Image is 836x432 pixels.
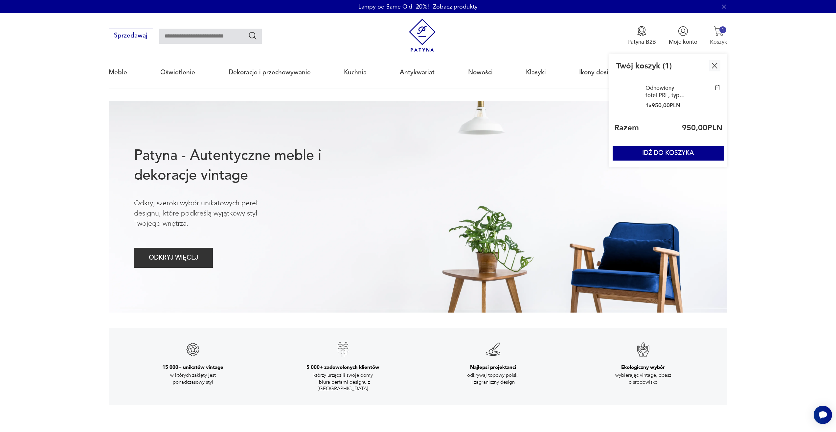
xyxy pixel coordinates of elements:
a: Kuchnia [344,57,367,88]
a: Ikona medaluPatyna B2B [627,26,656,46]
p: Razem [614,122,639,133]
a: Zobacz produkty [433,3,478,11]
a: Odnowiony fotel PRL, typ BW-14, "tygrys", lata 60. [645,85,685,99]
img: Znak gwarancji jakości [185,342,201,357]
p: w których zaklęty jest ponadczasowy styl [157,372,229,385]
a: Oświetlenie [160,57,195,88]
p: 1 x 950,00 PLN [645,102,685,110]
p: Patyna B2B [627,38,656,46]
img: Znak gwarancji jakości [335,342,351,357]
p: którzy urządzili swoje domy i biura perłami designu z [GEOGRAPHIC_DATA] [307,372,379,392]
a: Klasyki [526,57,546,88]
h3: 15 000+ unikatów vintage [162,364,223,370]
a: IDŹ DO KOSZYKA [613,151,724,156]
div: 1 [719,26,726,33]
h3: 5 000+ zadowolonych klientów [306,364,379,370]
a: Nowości [468,57,493,88]
img: Znak gwarancji jakości [485,342,501,357]
button: Moje konto [669,26,697,46]
img: Znak gwarancji jakości [635,342,651,357]
button: 1Koszyk [710,26,727,46]
a: Ikony designu [579,57,620,88]
p: Twój koszyk ( 1 ) [616,61,672,71]
p: Lampy od Same Old -20%! [358,3,429,11]
a: Sprzedawaj [109,34,153,39]
img: Ikona medalu [637,26,647,36]
img: Ikona koszyka [713,26,724,36]
p: odkrywaj topowy polski i zagraniczny design [457,372,529,385]
img: Odnowiony fotel PRL, typ BW-14, "tygrys", lata 60. [616,85,639,108]
h1: Patyna - Autentyczne meble i dekoracje vintage [134,146,347,185]
a: Dekoracje i przechowywanie [229,57,311,88]
a: Meble [109,57,127,88]
h3: Najlepsi projektanci [470,364,516,370]
h3: Ekologiczny wybór [621,364,665,370]
button: ODKRYJ WIĘCEJ [134,248,213,268]
p: Moje konto [669,38,697,46]
a: Antykwariat [400,57,435,88]
p: Odkryj szeroki wybór unikatowych pereł designu, które podkreślą wyjątkowy styl Twojego wnętrza. [134,198,284,229]
iframe: Smartsupp widget button [814,406,832,424]
img: Ikona krzyżyka [710,61,720,71]
p: wybierając vintage, dbasz o środowisko [607,372,679,385]
img: Ikonka użytkownika [678,26,688,36]
p: 950,00 PLN [682,122,722,133]
img: Odnowiony fotel PRL, typ BW-14, "tygrys", lata 60. [714,85,720,90]
button: Sprzedawaj [109,29,153,43]
img: Patyna - sklep z meblami i dekoracjami vintage [406,19,439,52]
button: IDŹ DO KOSZYKA [613,146,724,161]
a: Ikonka użytkownikaMoje konto [669,26,697,46]
button: Patyna B2B [627,26,656,46]
p: Koszyk [710,38,727,46]
button: Szukaj [248,31,258,40]
a: ODKRYJ WIĘCEJ [134,256,213,261]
